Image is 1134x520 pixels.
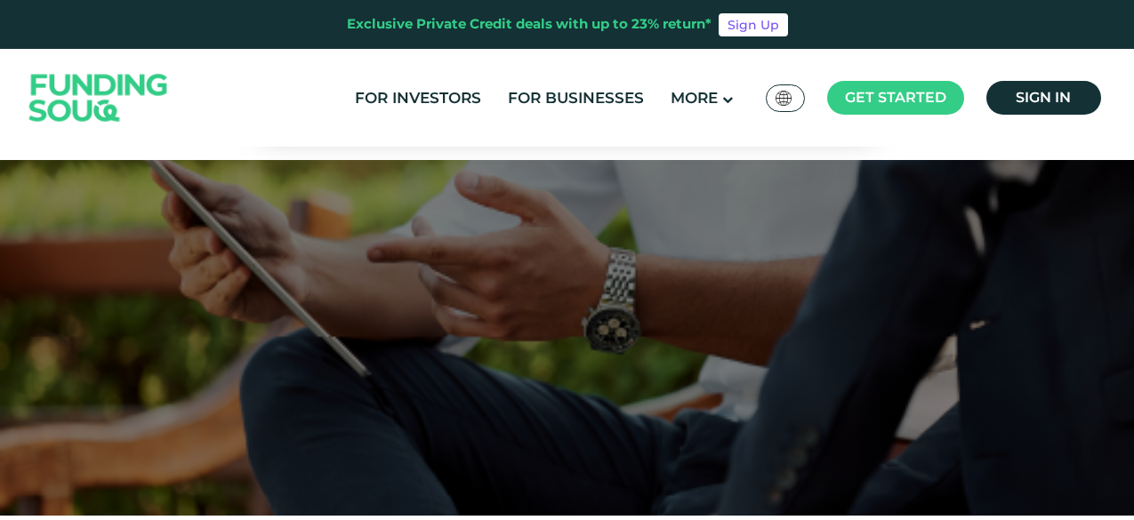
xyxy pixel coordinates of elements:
[719,13,788,36] a: Sign Up
[671,89,718,107] span: More
[1016,89,1071,106] span: Sign in
[350,84,486,113] a: For Investors
[12,53,186,143] img: Logo
[776,91,792,106] img: SA Flag
[845,89,946,106] span: Get started
[503,84,648,113] a: For Businesses
[986,81,1101,115] a: Sign in
[347,14,712,35] div: Exclusive Private Credit deals with up to 23% return*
